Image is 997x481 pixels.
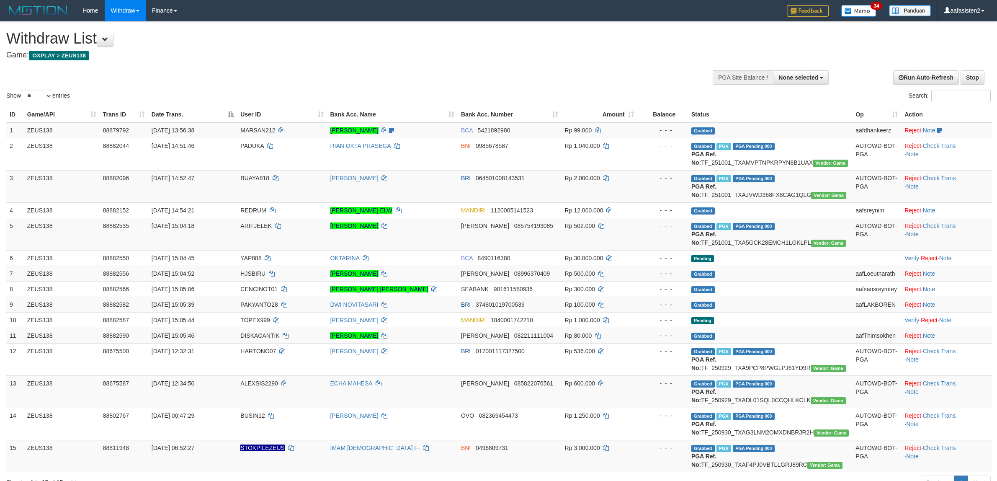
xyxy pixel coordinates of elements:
span: Marked by aafsreyleap [716,445,731,452]
td: AUTOWD-BOT-PGA [852,138,901,170]
span: [DATE] 15:05:46 [152,332,194,339]
td: ZEUS138 [24,375,100,408]
a: [PERSON_NAME] ELW [330,207,392,214]
th: ID [6,107,24,122]
td: ZEUS138 [24,218,100,250]
td: 15 [6,440,24,472]
td: 10 [6,312,24,328]
img: Feedback.jpg [787,5,829,17]
span: Grabbed [691,286,715,293]
td: TF_250930_TXAG3LNM2OMXDNBRJR2H [688,408,852,440]
span: Vendor URL: https://trx31.1velocity.biz [811,397,846,404]
a: Note [923,127,935,134]
a: Reject [904,142,921,149]
td: 12 [6,343,24,375]
span: Vendor URL: https://trx31.1velocity.biz [811,365,846,372]
td: ZEUS138 [24,202,100,218]
td: 11 [6,328,24,343]
td: · [901,266,992,281]
div: - - - [641,126,685,134]
span: Marked by aafsreyleap [716,413,731,420]
td: ZEUS138 [24,250,100,266]
a: Note [939,317,952,323]
a: Check Trans [923,380,956,387]
span: Grabbed [691,127,715,134]
td: ZEUS138 [24,408,100,440]
td: ZEUS138 [24,328,100,343]
td: aafLAKBOREN [852,297,901,312]
a: DWI NOVITASARI [330,301,379,308]
a: Reject [904,348,921,354]
td: · [901,328,992,343]
span: PGA Pending [733,445,775,452]
span: [PERSON_NAME] [461,222,509,229]
span: Copy 085754193085 to clipboard [514,222,553,229]
th: Amount: activate to sort column ascending [562,107,637,122]
span: 88882044 [103,142,129,149]
span: 88675500 [103,348,129,354]
span: PADUKA [240,142,264,149]
span: REDRUM [240,207,266,214]
div: - - - [641,444,685,452]
input: Search: [931,90,991,102]
span: Rp 500.000 [565,270,595,277]
span: Vendor URL: https://trx31.1velocity.biz [813,160,848,167]
span: BUAYA818 [240,175,269,181]
span: YAP888 [240,255,261,261]
span: Rp 1.000.000 [565,317,600,323]
a: Reject [904,412,921,419]
span: PGA Pending [733,413,775,420]
a: Verify [904,317,919,323]
span: [DATE] 12:32:31 [152,348,194,354]
span: Rp 2.000.000 [565,175,600,181]
span: PGA Pending [733,143,775,150]
b: PGA Ref. No: [691,453,716,468]
span: [DATE] 06:52:27 [152,445,194,451]
td: · · [901,343,992,375]
th: Game/API: activate to sort column ascending [24,107,100,122]
span: [PERSON_NAME] [461,270,509,277]
a: [PERSON_NAME] [330,317,379,323]
a: Note [923,301,935,308]
td: · · [901,170,992,202]
span: [DATE] 00:47:29 [152,412,194,419]
span: Rp 80.000 [565,332,592,339]
div: - - - [641,379,685,388]
select: Showentries [21,90,52,102]
a: Reject [904,270,921,277]
div: - - - [641,174,685,182]
th: Bank Acc. Number: activate to sort column ascending [458,107,562,122]
span: PGA Pending [733,380,775,388]
a: Check Trans [923,445,956,451]
span: [DATE] 13:56:38 [152,127,194,134]
a: Reject [904,332,921,339]
span: Rp 1.250.000 [565,412,600,419]
span: [DATE] 14:52:47 [152,175,194,181]
span: Rp 600.000 [565,380,595,387]
span: TOPEX999 [240,317,270,323]
span: [PERSON_NAME] [461,380,509,387]
a: Check Trans [923,412,956,419]
span: 88811948 [103,445,129,451]
th: Balance [637,107,688,122]
span: [DATE] 15:05:44 [152,317,194,323]
div: - - - [641,316,685,324]
td: ZEUS138 [24,266,100,281]
img: panduan.png [889,5,931,16]
label: Search: [909,90,991,102]
td: 6 [6,250,24,266]
span: 88802767 [103,412,129,419]
span: [DATE] 12:34:50 [152,380,194,387]
a: Check Trans [923,142,956,149]
td: 3 [6,170,24,202]
span: MANDIRI [461,207,486,214]
td: · · [901,375,992,408]
td: AUTOWD-BOT-PGA [852,343,901,375]
span: MANDIRI [461,317,486,323]
td: aafLoeutnarath [852,266,901,281]
a: Note [906,356,919,363]
span: Marked by aafanarl [716,223,731,230]
div: - - - [641,347,685,355]
a: Check Trans [923,348,956,354]
span: Grabbed [691,445,715,452]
